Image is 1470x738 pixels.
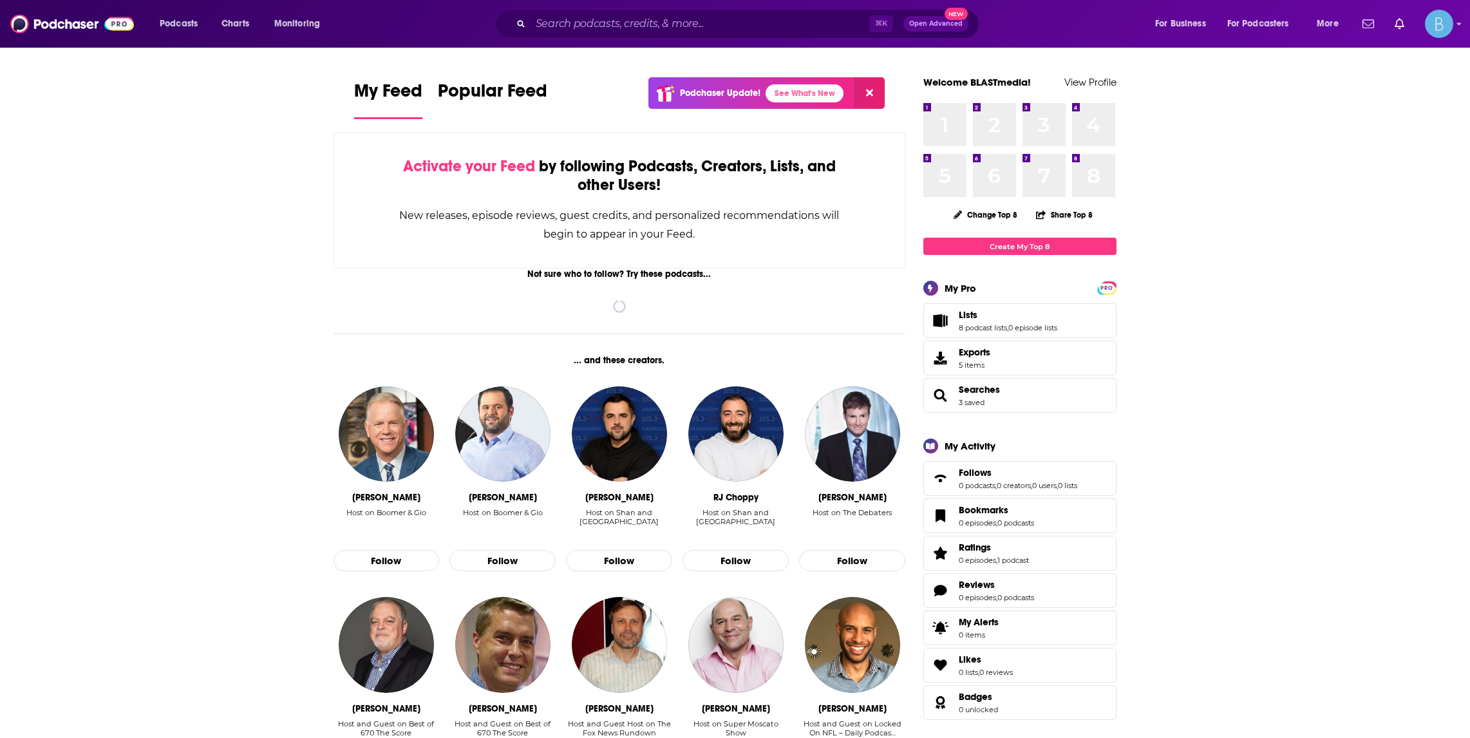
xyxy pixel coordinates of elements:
[997,593,1034,602] a: 0 podcasts
[1425,10,1453,38] span: Logged in as BLASTmedia
[566,508,672,536] div: Host on Shan and RJ
[923,536,1117,571] span: Ratings
[1058,481,1077,490] a: 0 lists
[799,719,905,737] div: Host and Guest on Locked On NFL – Daily Podcas…
[339,386,434,482] img: Boomer Esiason
[1099,283,1115,293] span: PRO
[1057,481,1058,490] span: ,
[928,349,954,367] span: Exports
[959,504,1034,516] a: Bookmarks
[959,705,998,714] a: 0 unlocked
[1357,13,1379,35] a: Show notifications dropdown
[531,14,869,34] input: Search podcasts, credits, & more...
[683,508,789,526] div: Host on Shan and [GEOGRAPHIC_DATA]
[959,309,1057,321] a: Lists
[683,719,789,737] div: Host on Super Moscato Show
[339,597,434,692] img: Mike Mulligan
[959,481,995,490] a: 0 podcasts
[213,14,257,34] a: Charts
[438,80,547,119] a: Popular Feed
[959,556,996,565] a: 0 episodes
[566,508,672,526] div: Host on Shan and [GEOGRAPHIC_DATA]
[463,508,543,517] div: Host on Boomer & Gio
[455,597,551,692] img: David Haugh
[923,573,1117,608] span: Reviews
[978,668,979,677] span: ,
[1308,14,1355,34] button: open menu
[959,654,1013,665] a: Likes
[469,492,537,503] div: Gregg Giannotti
[818,492,887,503] div: Steve Patterson
[996,593,997,602] span: ,
[702,703,770,714] div: Vincent Moscato
[959,467,1077,478] a: Follows
[959,384,1000,395] a: Searches
[1099,283,1115,292] a: PRO
[1425,10,1453,38] img: User Profile
[928,469,954,487] a: Follows
[766,84,843,102] a: See What's New
[1064,76,1117,88] a: View Profile
[354,80,422,109] span: My Feed
[945,8,968,20] span: New
[959,323,1007,332] a: 8 podcast lists
[566,719,672,737] div: Host and Guest Host on The Fox News Rundown
[923,648,1117,683] span: Likes
[507,9,992,39] div: Search podcasts, credits, & more...
[334,355,906,366] div: ... and these creators.
[996,518,997,527] span: ,
[1007,323,1008,332] span: ,
[959,518,996,527] a: 0 episodes
[805,386,900,482] img: Steve Patterson
[151,14,214,34] button: open menu
[334,719,440,737] div: Host and Guest on Best of 670 The Score
[923,461,1117,496] span: Follows
[1146,14,1222,34] button: open menu
[959,654,981,665] span: Likes
[959,398,985,407] a: 3 saved
[1032,481,1057,490] a: 0 users
[1425,10,1453,38] button: Show profile menu
[959,616,999,628] span: My Alerts
[1155,15,1206,33] span: For Business
[585,703,654,714] div: Dave Anthony
[1031,481,1032,490] span: ,
[923,341,1117,375] a: Exports
[799,550,905,572] button: Follow
[455,386,551,482] a: Gregg Giannotti
[713,492,759,503] div: RJ Choppy
[688,386,784,482] img: RJ Choppy
[334,550,440,572] button: Follow
[959,691,992,703] span: Badges
[585,492,654,503] div: Shan Shariff
[959,579,995,591] span: Reviews
[869,15,893,32] span: ⌘ K
[1035,202,1093,227] button: Share Top 8
[449,550,556,572] button: Follow
[683,508,789,536] div: Host on Shan and RJ
[923,610,1117,645] a: My Alerts
[449,719,556,737] div: Host and Guest on Best of 670 The Score
[959,504,1008,516] span: Bookmarks
[572,597,667,692] img: Dave Anthony
[572,386,667,482] img: Shan Shariff
[946,207,1026,223] button: Change Top 8
[959,579,1034,591] a: Reviews
[959,361,990,370] span: 5 items
[959,668,978,677] a: 0 lists
[928,544,954,562] a: Ratings
[688,597,784,692] a: Vincent Moscato
[1317,15,1339,33] span: More
[923,685,1117,720] span: Badges
[997,481,1031,490] a: 0 creators
[923,498,1117,533] span: Bookmarks
[463,508,543,536] div: Host on Boomer & Gio
[399,157,841,194] div: by following Podcasts, Creators, Lists, and other Users!
[805,597,900,692] img: Ross Jackson
[928,694,954,712] a: Badges
[1390,13,1409,35] a: Show notifications dropdown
